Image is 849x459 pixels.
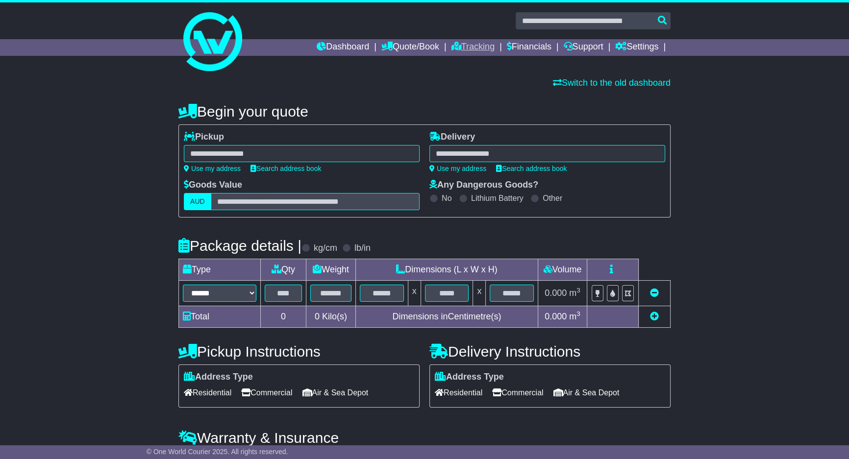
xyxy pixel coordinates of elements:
[408,281,421,306] td: x
[473,281,486,306] td: x
[435,385,482,400] span: Residential
[178,103,671,120] h4: Begin your quote
[615,39,658,56] a: Settings
[250,165,321,172] a: Search address book
[576,287,580,294] sup: 3
[184,193,211,210] label: AUD
[178,343,420,360] h4: Pickup Instructions
[381,39,439,56] a: Quote/Book
[650,288,659,298] a: Remove this item
[545,288,567,298] span: 0.000
[354,243,371,254] label: lb/in
[184,180,242,191] label: Goods Value
[179,306,261,328] td: Total
[543,193,562,203] label: Other
[435,372,504,383] label: Address Type
[553,385,620,400] span: Air & Sea Depot
[538,259,587,281] td: Volume
[576,310,580,317] sup: 3
[261,306,306,328] td: 0
[650,312,659,321] a: Add new item
[184,372,253,383] label: Address Type
[184,165,241,172] a: Use my address
[429,180,538,191] label: Any Dangerous Goods?
[553,78,671,88] a: Switch to the old dashboard
[355,306,538,328] td: Dimensions in Centimetre(s)
[442,193,451,203] label: No
[184,132,224,143] label: Pickup
[306,306,356,328] td: Kilo(s)
[179,259,261,281] td: Type
[184,385,231,400] span: Residential
[178,430,671,446] h4: Warranty & Insurance
[429,165,486,172] a: Use my address
[507,39,551,56] a: Financials
[564,39,603,56] a: Support
[355,259,538,281] td: Dimensions (L x W x H)
[147,448,288,456] span: © One World Courier 2025. All rights reserved.
[314,243,337,254] label: kg/cm
[315,312,320,321] span: 0
[317,39,369,56] a: Dashboard
[569,312,580,321] span: m
[492,385,543,400] span: Commercial
[261,259,306,281] td: Qty
[302,385,369,400] span: Air & Sea Depot
[545,312,567,321] span: 0.000
[241,385,292,400] span: Commercial
[429,343,671,360] h4: Delivery Instructions
[496,165,567,172] a: Search address book
[569,288,580,298] span: m
[471,193,524,203] label: Lithium Battery
[451,39,495,56] a: Tracking
[178,238,301,254] h4: Package details |
[429,132,475,143] label: Delivery
[306,259,356,281] td: Weight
